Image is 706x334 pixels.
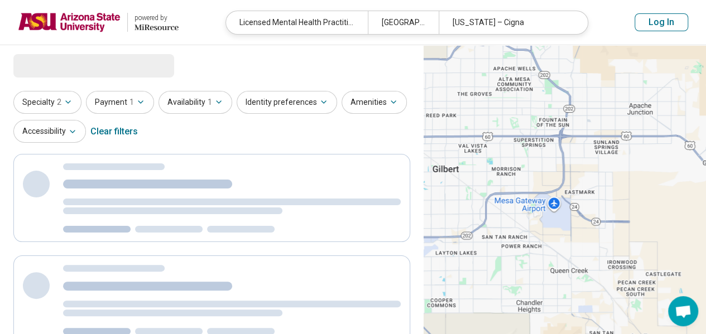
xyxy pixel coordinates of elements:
[226,11,368,34] div: Licensed Mental Health Practitioner (LMHP)
[13,54,107,76] span: Loading...
[13,91,81,114] button: Specialty2
[208,96,212,108] span: 1
[368,11,439,34] div: [GEOGRAPHIC_DATA]
[439,11,580,34] div: [US_STATE] – Cigna
[342,91,407,114] button: Amenities
[90,118,138,145] div: Clear filters
[13,120,86,143] button: Accessibility
[159,91,232,114] button: Availability1
[18,9,121,36] img: Arizona State University
[86,91,154,114] button: Payment1
[135,13,179,23] div: powered by
[668,296,698,326] div: Open chat
[18,9,179,36] a: Arizona State Universitypowered by
[237,91,337,114] button: Identity preferences
[635,13,688,31] button: Log In
[57,96,61,108] span: 2
[129,96,134,108] span: 1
